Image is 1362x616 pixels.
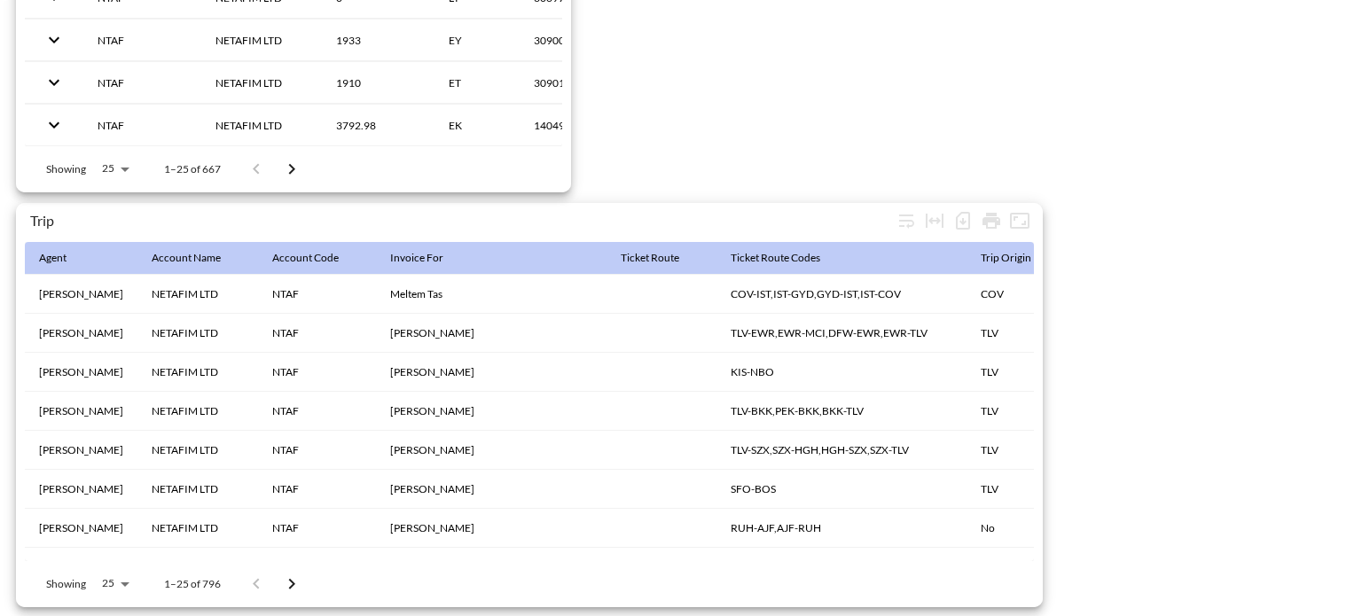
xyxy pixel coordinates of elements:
th: NETAFIM LTD [137,548,258,587]
th: SFO-BOS [716,470,967,509]
th: NTAF [83,62,201,104]
th: COV-IST,IST-GYD,GYD-IST,IST-COV [716,275,967,314]
p: Showing [46,161,86,176]
th: KIS-NBO [716,353,967,392]
th: NTAF [258,470,376,509]
button: Go to next page [274,566,309,602]
th: NETAFIM LTD [201,19,322,61]
th: TLV [967,470,1068,509]
div: Agent [39,247,67,269]
th: Meltem Tas [376,275,607,314]
div: Toggle table layout between fixed and auto (default: auto) [920,207,949,235]
th: NETAFIM LTD [137,392,258,431]
div: 25 [93,572,136,595]
th: Nir Naftali [376,392,607,431]
th: Amir Hevelin [376,353,607,392]
th: Orit Katzir [376,431,607,470]
th: NETAFIM LTD [137,509,258,548]
th: NTAF [258,353,376,392]
th: No [967,509,1068,548]
th: TLV [967,392,1068,431]
th: NETAFIM LTD [137,275,258,314]
th: ET [434,62,520,104]
th: NTAF [258,275,376,314]
div: 25 [93,157,136,180]
th: NETAFIM LTD [201,105,322,146]
th: NTAF [258,509,376,548]
th: NETAFIM LTD [137,470,258,509]
th: Gideon Zelichover [376,314,607,353]
th: 1404923965 [520,105,640,146]
th: NTAF [258,548,376,587]
p: 1–25 of 667 [164,161,221,176]
th: TLV [967,548,1068,587]
button: expand row [39,67,69,97]
th: TLV [967,314,1068,353]
th: NETAFIM LTD [201,62,322,104]
th: NTAF [258,431,376,470]
span: Account Code [272,247,362,269]
th: 3792.98 [322,105,434,146]
th: NTAF [83,19,201,61]
div: Trip Origin [981,247,1031,269]
th: TLV [967,353,1068,392]
div: Wrap text [892,207,920,235]
th: Roberth Brand [376,548,607,587]
span: Agent [39,247,90,269]
button: expand row [39,110,69,140]
p: Showing [46,576,86,591]
div: Ticket Route Codes [731,247,820,269]
th: TLV-BKK,PEK-BKK,BKK-TLV [716,392,967,431]
th: Olga Shefet [25,470,137,509]
div: Ticket Route [621,247,679,269]
span: Invoice For [390,247,466,269]
th: NETAFIM LTD [137,431,258,470]
th: TLV-EWR,EWR-MCI,DFW-EWR,EWR-TLV [716,314,967,353]
th: 3090138198 [520,62,640,104]
th: NETAFIM LTD [137,353,258,392]
th: Olga Shefet [25,314,137,353]
th: 1910 [322,62,434,104]
span: Ticket Route [621,247,702,269]
th: 1933 [322,19,434,61]
th: NTAF [83,105,201,146]
th: EY [434,19,520,61]
p: 1–25 of 796 [164,576,221,591]
span: Trip Origin [981,247,1054,269]
th: Olga Shefet [25,392,137,431]
th: NTAF [258,392,376,431]
th: Olga Shefet [25,548,137,587]
div: Trip [30,212,892,229]
div: Number of rows selected for download: 796 [949,207,977,235]
th: NTAF [258,314,376,353]
div: Invoice For [390,247,443,269]
button: expand row [39,25,69,55]
span: Account Name [152,247,244,269]
th: COV [967,275,1068,314]
th: Gabriel Miodownik [376,470,607,509]
th: Mohamednazihabdelgawadelsayed Omar [376,509,607,548]
th: 3090078366 [520,19,640,61]
th: RUH-AJF,AJF-RUH [716,509,967,548]
button: Fullscreen [1006,207,1034,235]
th: TLV [967,431,1068,470]
th: EK [434,105,520,146]
th: NETAFIM LTD [137,314,258,353]
th: TLV-AUH,AUH-BLR,BLR-AUH,AUH-TLV [716,548,967,587]
div: Account Name [152,247,221,269]
button: Go to next page [274,152,309,187]
th: Olga Shefet [25,431,137,470]
div: Print [977,207,1006,235]
span: Ticket Route Codes [731,247,843,269]
th: Orit Saada [25,353,137,392]
th: TLV-SZX,SZX-HGH,HGH-SZX,SZX-TLV [716,431,967,470]
th: Olga Shefet [25,509,137,548]
th: Orit Saada [25,275,137,314]
div: Account Code [272,247,339,269]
